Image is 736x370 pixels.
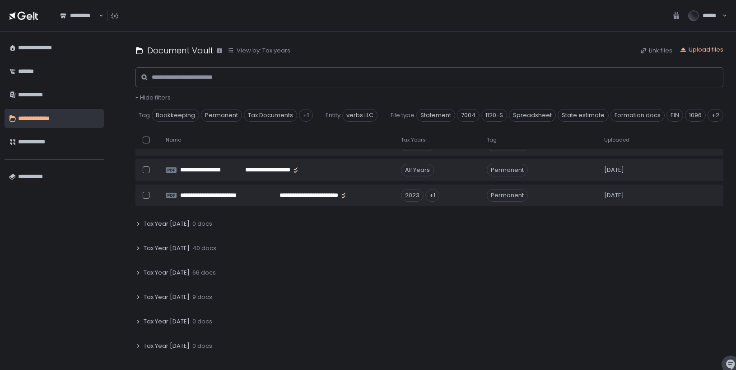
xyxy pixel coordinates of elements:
span: Bookkeeping [152,109,199,122]
div: +2 [708,109,723,122]
span: 7004 [457,109,480,122]
span: Tag [487,137,497,143]
span: Tax Year [DATE] [144,342,190,350]
span: 40 docs [192,244,216,252]
span: 9 docs [192,293,212,301]
div: 2023 [401,189,424,202]
div: Search for option [54,6,103,25]
span: Entity [326,111,340,119]
span: Permanent [201,109,242,122]
span: [DATE] [604,191,624,199]
div: +1 [299,109,313,122]
span: [DATE] [604,166,624,174]
button: View by: Tax years [228,47,290,55]
span: 0 docs [192,342,212,350]
span: EIN [666,109,683,122]
button: Link files [640,47,672,55]
span: File type [391,111,415,119]
span: Statement [416,109,455,122]
span: 0 docs [192,318,212,326]
span: Tax Year [DATE] [144,293,190,301]
button: - Hide filters [135,94,171,102]
button: Upload files [680,46,723,54]
div: +1 [425,189,439,202]
span: verbs LLC [342,109,377,122]
div: All Years [401,164,434,176]
span: - Hide filters [135,93,171,102]
span: Permanent [487,164,528,176]
span: Tax Year [DATE] [144,269,190,277]
span: 66 docs [192,269,216,277]
span: 1120-S [481,109,507,122]
h1: Document Vault [147,44,213,57]
span: Permanent [487,189,528,202]
span: Tag [139,111,150,119]
span: Uploaded [604,137,629,143]
span: Name [166,137,181,143]
span: Tax Year [DATE] [144,220,190,228]
span: 1096 [685,109,706,122]
span: 0 docs [192,220,212,228]
span: Formation docs [610,109,665,122]
span: State estimate [558,109,609,122]
span: Spreadsheet [509,109,556,122]
span: Tax Documents [244,109,297,122]
span: Tax Years [401,137,426,143]
span: Tax Year [DATE] [144,244,190,252]
span: Tax Year [DATE] [144,318,190,326]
